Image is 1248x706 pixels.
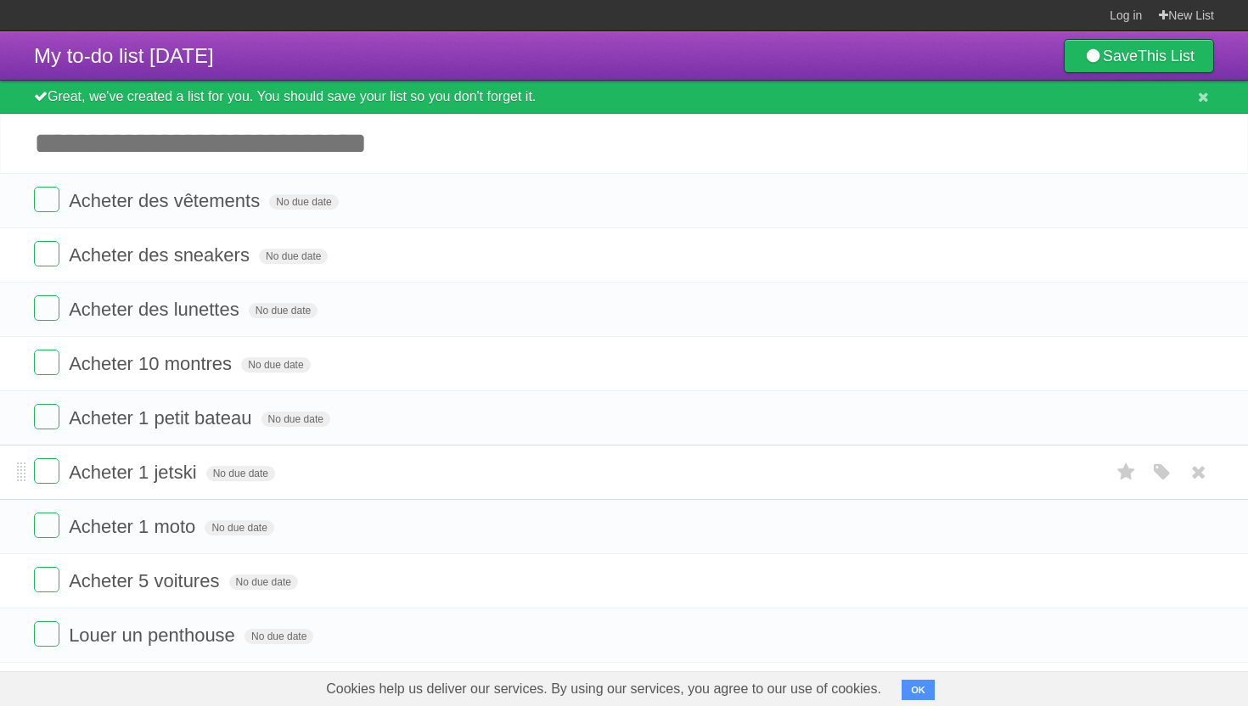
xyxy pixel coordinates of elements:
span: Acheter 5 voitures [69,570,223,591]
span: Cookies help us deliver our services. By using our services, you agree to our use of cookies. [309,672,898,706]
label: Done [34,567,59,592]
label: Done [34,187,59,212]
label: Done [34,295,59,321]
span: No due date [261,412,330,427]
span: Acheter 1 moto [69,516,200,537]
label: Done [34,404,59,429]
span: No due date [259,249,328,264]
span: Acheter des vêtements [69,190,264,211]
span: Louer un penthouse [69,625,239,646]
button: OK [902,680,935,700]
span: No due date [269,194,338,210]
label: Done [34,241,59,266]
label: Done [34,513,59,538]
span: No due date [249,303,318,318]
span: No due date [229,574,298,590]
label: Done [34,458,59,484]
span: Acheter des lunettes [69,299,244,320]
span: No due date [245,629,313,644]
label: Done [34,350,59,375]
span: Acheter 10 montres [69,353,236,374]
span: Acheter 1 petit bateau [69,407,256,429]
span: No due date [241,357,310,373]
label: Star task [1110,458,1143,486]
span: Acheter des sneakers [69,244,254,266]
span: No due date [206,466,275,481]
span: No due date [205,520,273,535]
span: My to-do list [DATE] [34,44,214,67]
span: Acheter 1 jetski [69,462,200,483]
b: This List [1138,48,1195,64]
a: SaveThis List [1064,39,1214,73]
label: Done [34,621,59,647]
